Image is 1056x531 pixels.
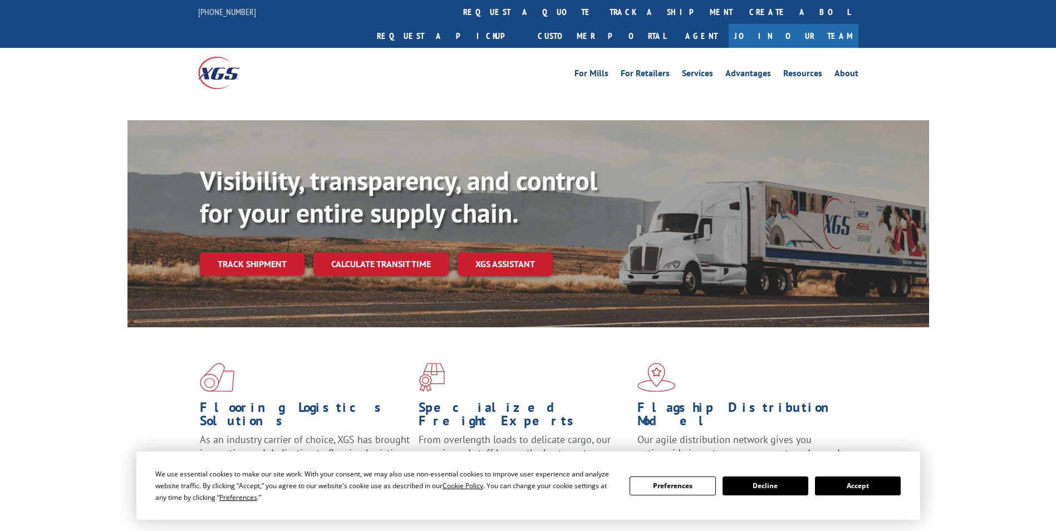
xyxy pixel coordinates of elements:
a: Agent [674,24,729,48]
a: About [834,69,858,81]
span: As an industry carrier of choice, XGS has brought innovation and dedication to flooring logistics... [200,433,410,473]
div: We use essential cookies to make our site work. With your consent, we may also use non-essential ... [155,468,616,503]
span: Preferences [219,493,257,502]
span: Our agile distribution network gives you nationwide inventory management on demand. [637,433,842,459]
a: Join Our Team [729,24,858,48]
img: xgs-icon-focused-on-flooring-red [419,363,445,392]
a: Calculate transit time [313,252,449,276]
a: Resources [783,69,822,81]
a: For Mills [574,69,608,81]
span: Cookie Policy [443,481,483,490]
button: Decline [723,476,808,495]
div: Cookie Consent Prompt [136,451,920,520]
a: XGS ASSISTANT [458,252,553,276]
button: Preferences [630,476,715,495]
a: Services [682,69,713,81]
a: For Retailers [621,69,670,81]
a: Customer Portal [529,24,674,48]
a: Request a pickup [369,24,529,48]
h1: Specialized Freight Experts [419,401,629,433]
p: From overlength loads to delicate cargo, our experienced staff knows the best way to move your fr... [419,433,629,483]
a: [PHONE_NUMBER] [198,6,256,17]
h1: Flooring Logistics Solutions [200,401,410,433]
button: Accept [815,476,901,495]
a: Track shipment [200,252,304,276]
img: xgs-icon-total-supply-chain-intelligence-red [200,363,234,392]
b: Visibility, transparency, and control for your entire supply chain. [200,163,597,230]
a: Advantages [725,69,771,81]
img: xgs-icon-flagship-distribution-model-red [637,363,676,392]
h1: Flagship Distribution Model [637,401,848,433]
